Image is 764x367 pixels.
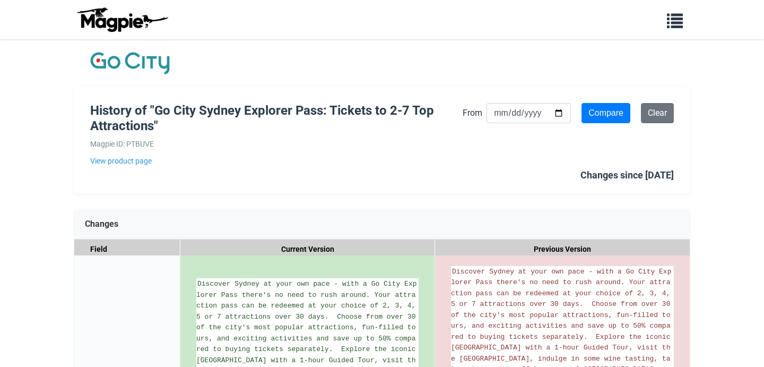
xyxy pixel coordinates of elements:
input: Compare [581,103,630,123]
h1: History of "Go City Sydney Explorer Pass: Tickets to 2-7 Top Attractions" [90,103,463,134]
a: View product page [90,155,463,167]
img: logo-ab69f6fb50320c5b225c76a69d11143b.png [74,7,170,32]
div: Changes since [DATE] [580,168,674,183]
a: Clear [641,103,674,123]
div: Previous Version [435,240,690,259]
label: From [463,106,482,120]
div: Field [74,240,180,259]
div: Current Version [180,240,435,259]
img: Company Logo [90,50,170,76]
div: Magpie ID: PTBUVE [90,138,463,150]
div: Changes [74,209,690,240]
